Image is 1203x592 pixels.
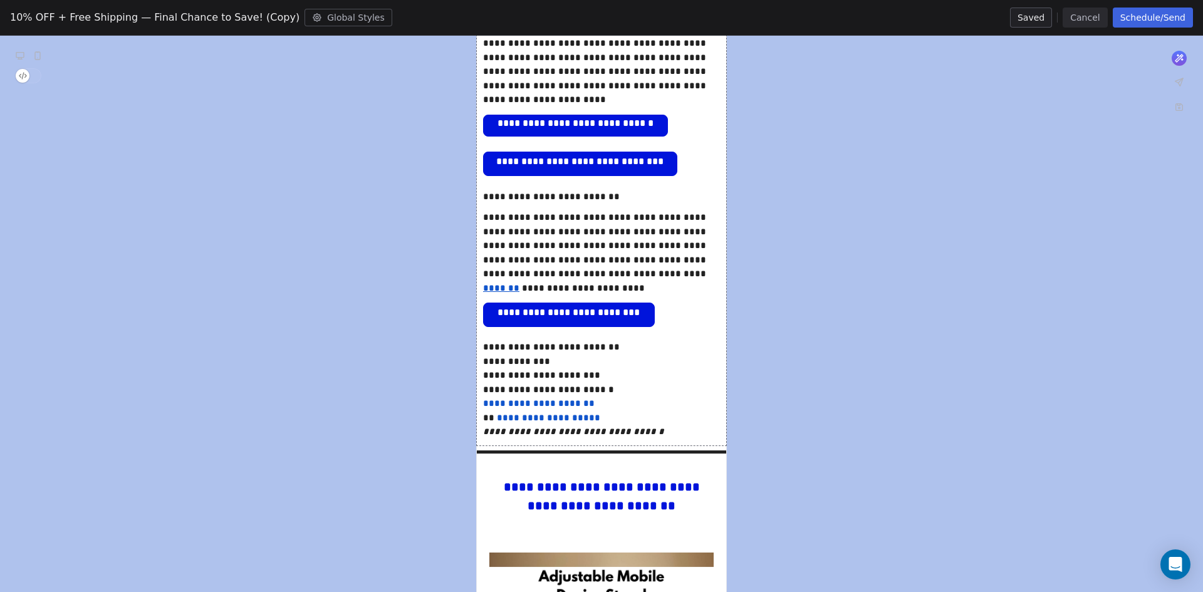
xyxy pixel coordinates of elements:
span: 10% OFF + Free Shipping — Final Chance to Save! (Copy) [10,10,299,25]
div: Open Intercom Messenger [1160,549,1190,579]
button: Cancel [1063,8,1107,28]
button: Schedule/Send [1113,8,1193,28]
button: Global Styles [305,9,392,26]
button: Saved [1010,8,1052,28]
